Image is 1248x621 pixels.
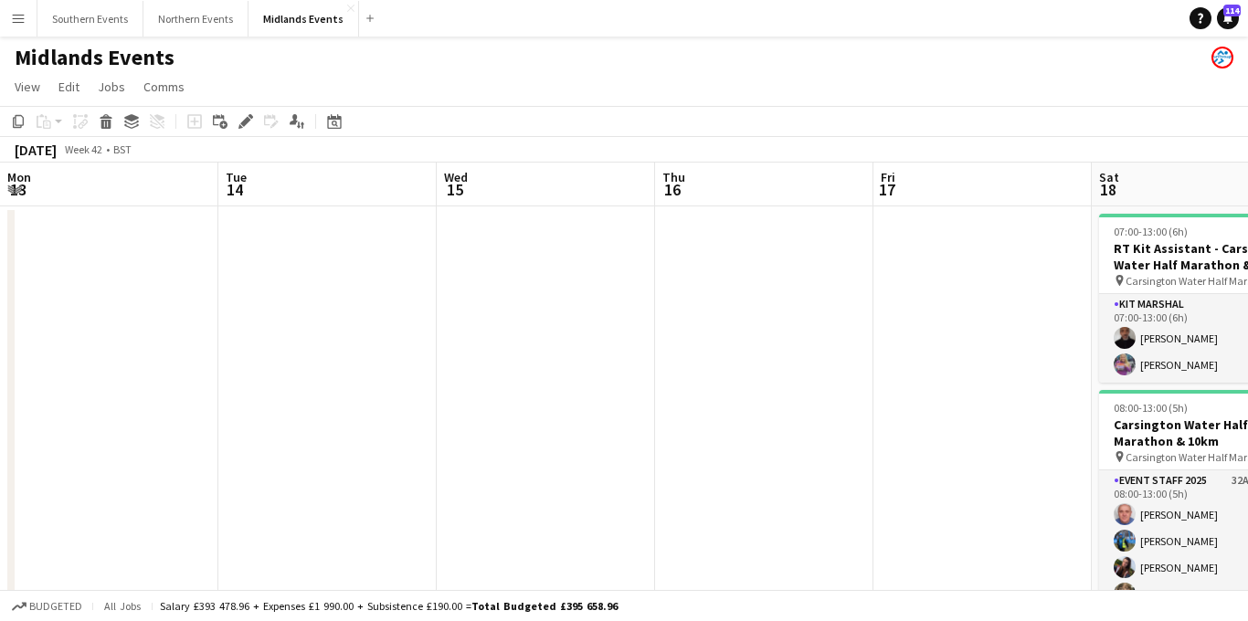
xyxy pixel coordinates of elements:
span: 17 [878,179,895,200]
span: 07:00-13:00 (6h) [1114,225,1188,238]
app-user-avatar: RunThrough Events [1211,47,1233,68]
span: Mon [7,169,31,185]
span: Tue [226,169,247,185]
span: Budgeted [29,600,82,613]
button: Northern Events [143,1,249,37]
span: 14 [223,179,247,200]
span: Comms [143,79,185,95]
a: Comms [136,75,192,99]
span: View [15,79,40,95]
div: BST [113,142,132,156]
a: 114 [1217,7,1239,29]
span: 15 [441,179,468,200]
span: 08:00-13:00 (5h) [1114,401,1188,415]
div: [DATE] [15,141,57,159]
span: Week 42 [60,142,106,156]
span: 18 [1096,179,1119,200]
span: 13 [5,179,31,200]
span: 114 [1223,5,1241,16]
a: View [7,75,48,99]
button: Southern Events [37,1,143,37]
span: Sat [1099,169,1119,185]
span: Edit [58,79,79,95]
span: Jobs [98,79,125,95]
span: Thu [662,169,685,185]
span: Wed [444,169,468,185]
h1: Midlands Events [15,44,175,71]
a: Edit [51,75,87,99]
button: Midlands Events [249,1,359,37]
span: All jobs [100,599,144,613]
a: Jobs [90,75,132,99]
button: Budgeted [9,596,85,616]
div: Salary £393 478.96 + Expenses £1 990.00 + Subsistence £190.00 = [160,599,618,613]
span: Total Budgeted £395 658.96 [471,599,618,613]
span: Fri [881,169,895,185]
span: 16 [660,179,685,200]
